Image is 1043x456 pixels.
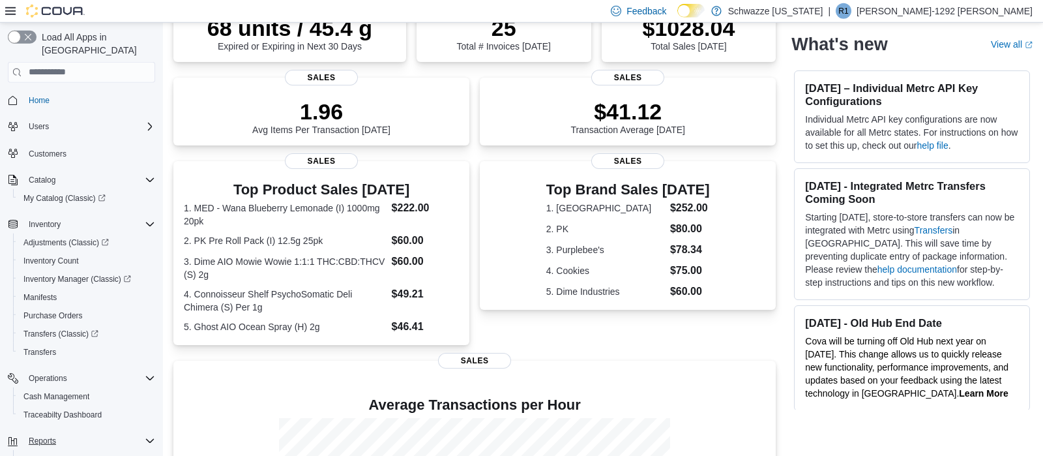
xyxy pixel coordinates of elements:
span: Cash Management [18,389,155,404]
p: $41.12 [570,99,685,125]
span: Inventory [29,219,61,230]
a: Manifests [18,290,62,305]
span: Inventory Manager (Classic) [23,274,131,284]
button: Inventory [3,215,160,234]
span: Sales [285,153,358,169]
span: Operations [23,371,155,386]
h3: Top Product Sales [DATE] [184,182,459,198]
input: Dark Mode [677,4,705,18]
a: Cash Management [18,389,95,404]
a: My Catalog (Classic) [13,189,160,207]
button: Reports [23,433,61,449]
span: Inventory [23,217,155,232]
span: Home [23,92,155,108]
a: Home [23,93,55,108]
span: Traceabilty Dashboard [18,407,155,423]
svg: External link [1025,41,1033,49]
a: Transfers [18,344,61,360]
span: Adjustments (Classic) [18,235,155,251]
a: My Catalog (Classic) [18,190,111,206]
button: Purchase Orders [13,307,160,325]
p: Starting [DATE], store-to-store transfers can now be integrated with Metrc using in [GEOGRAPHIC_D... [805,211,1019,289]
a: Learn More [959,388,1008,399]
span: Users [23,119,155,134]
img: Cova [26,5,85,18]
h2: What's new [791,34,887,55]
p: 25 [457,15,551,41]
span: Purchase Orders [18,308,155,324]
span: Sales [285,70,358,85]
dt: 3. Purplebee's [546,243,665,256]
span: Inventory Count [23,256,79,266]
h3: [DATE] - Old Hub End Date [805,316,1019,329]
p: | [828,3,830,19]
span: Traceabilty Dashboard [23,410,102,420]
a: View allExternal link [991,39,1033,50]
div: Total # Invoices [DATE] [457,15,551,52]
button: Inventory [23,217,66,232]
p: Schwazze [US_STATE] [728,3,823,19]
p: 1.96 [252,99,390,125]
h4: Average Transactions per Hour [184,397,765,413]
span: Transfers (Classic) [18,326,155,342]
dt: 2. PK [546,222,665,236]
span: Load All Apps in [GEOGRAPHIC_DATA] [37,31,155,57]
button: Operations [23,371,72,386]
dd: $60.00 [392,254,460,269]
dt: 1. [GEOGRAPHIC_DATA] [546,202,665,215]
span: Sales [591,70,664,85]
span: Transfers [23,347,56,357]
span: Users [29,121,49,132]
span: Sales [591,153,664,169]
a: Customers [23,146,72,162]
p: [PERSON_NAME]-1292 [PERSON_NAME] [857,3,1033,19]
dd: $252.00 [670,200,710,216]
a: help documentation [877,264,957,275]
dd: $75.00 [670,263,710,279]
a: Transfers [915,225,953,236]
span: Manifests [23,292,57,303]
span: Reports [29,436,56,446]
span: Purchase Orders [23,311,83,321]
button: Inventory Count [13,252,160,270]
dd: $60.00 [670,284,710,299]
button: Users [23,119,54,134]
dt: 5. Ghost AIO Ocean Spray (H) 2g [184,320,387,333]
dd: $222.00 [392,200,460,216]
span: Operations [29,373,67,384]
button: Users [3,117,160,136]
span: Customers [23,145,155,161]
a: Inventory Manager (Classic) [13,270,160,288]
span: Cova will be turning off Old Hub next year on [DATE]. This change allows us to quickly release ne... [805,336,1008,399]
button: Reports [3,432,160,450]
a: Traceabilty Dashboard [18,407,107,423]
span: Cash Management [23,391,89,402]
p: Individual Metrc API key configurations are now available for all Metrc states. For instructions ... [805,113,1019,152]
p: 68 units / 45.4 g [207,15,372,41]
span: Manifests [18,290,155,305]
span: Sales [438,353,511,369]
h3: [DATE] – Individual Metrc API Key Configurations [805,82,1019,108]
button: Catalog [23,172,61,188]
div: Reggie-1292 Gutierrez [836,3,851,19]
span: Catalog [23,172,155,188]
p: $1028.04 [643,15,735,41]
span: Feedback [626,5,666,18]
dt: 5. Dime Industries [546,285,665,298]
span: Adjustments (Classic) [23,237,109,248]
dt: 4. Cookies [546,264,665,277]
a: Transfers (Classic) [18,326,104,342]
span: R1 [838,3,848,19]
button: Catalog [3,171,160,189]
span: Reports [23,433,155,449]
dt: 2. PK Pre Roll Pack (I) 12.5g 25pk [184,234,387,247]
span: Transfers [18,344,155,360]
span: My Catalog (Classic) [18,190,155,206]
button: Cash Management [13,388,160,406]
a: help file [917,140,948,151]
button: Manifests [13,288,160,307]
span: Home [29,95,50,106]
span: Catalog [29,175,55,185]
